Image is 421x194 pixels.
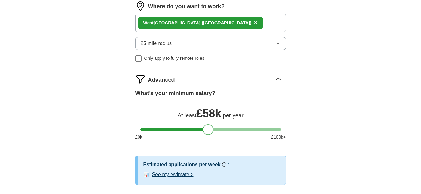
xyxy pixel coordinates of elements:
img: filter [135,74,145,84]
button: 25 mile radius [135,37,286,50]
h3: Estimated applications per week [143,161,221,168]
span: per year [223,112,244,119]
h3: : [228,161,229,168]
span: ([GEOGRAPHIC_DATA]) [202,20,251,25]
div: West [143,20,252,26]
span: 📊 [143,171,150,178]
input: Only apply to fully remote roles [135,55,142,62]
span: 25 mile radius [141,40,172,47]
button: × [254,18,258,28]
span: × [254,19,258,26]
span: Only apply to fully remote roles [144,55,204,62]
span: £ 0 k [135,134,143,140]
button: See my estimate > [152,171,194,178]
span: At least [177,112,196,119]
span: Advanced [148,76,175,84]
strong: [GEOGRAPHIC_DATA] [154,20,201,25]
img: location.png [135,1,145,11]
label: Where do you want to work? [148,2,225,11]
span: £ 100 k+ [271,134,286,140]
span: £ 58k [196,107,221,120]
label: What's your minimum salary? [135,89,215,98]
